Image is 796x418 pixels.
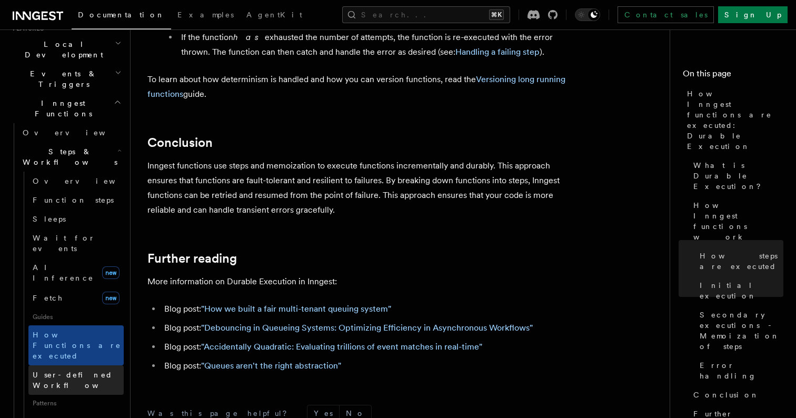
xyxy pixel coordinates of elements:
[689,196,783,246] a: How Inngest functions work
[33,177,141,185] span: Overview
[618,6,714,23] a: Contact sales
[33,215,66,223] span: Sleeps
[147,251,237,266] a: Further reading
[693,390,759,400] span: Conclusion
[8,98,114,119] span: Inngest Functions
[695,305,783,356] a: Secondary executions - Memoization of steps
[18,123,124,142] a: Overview
[28,287,124,308] a: Fetchnew
[28,325,124,365] a: How Functions are executed
[102,292,120,304] span: new
[18,146,117,167] span: Steps & Workflows
[78,11,165,19] span: Documentation
[8,39,115,60] span: Local Development
[28,365,124,395] a: User-defined Workflows
[246,11,302,19] span: AgentKit
[8,94,124,123] button: Inngest Functions
[102,266,120,279] span: new
[240,3,309,28] a: AgentKit
[23,128,131,137] span: Overview
[683,67,783,84] h4: On this page
[700,360,783,381] span: Error handling
[695,276,783,305] a: Initial execution
[689,156,783,196] a: What is Durable Execution?
[28,258,124,287] a: AI Inferencenew
[693,160,783,192] span: What is Durable Execution?
[33,371,127,390] span: User-defined Workflows
[161,340,569,354] li: Blog post:
[695,246,783,276] a: How steps are executed
[8,64,124,94] button: Events & Triggers
[695,356,783,385] a: Error handling
[33,196,114,204] span: Function steps
[147,74,565,99] a: Versioning long running functions
[161,302,569,316] li: Blog post:
[33,294,63,302] span: Fetch
[147,135,213,150] a: Conclusion
[700,280,783,301] span: Initial execution
[8,68,115,89] span: Events & Triggers
[28,395,124,412] span: Patterns
[28,308,124,325] span: Guides
[28,172,124,191] a: Overview
[455,47,540,57] a: Handling a failing step
[489,9,504,20] kbd: ⌘K
[171,3,240,28] a: Examples
[201,304,391,314] a: "How we built a fair multi-tenant queuing system"
[575,8,600,21] button: Toggle dark mode
[201,342,482,352] a: "Accidentally Quadratic: Evaluating trillions of event matches in real-time"
[28,191,124,210] a: Function steps
[28,210,124,228] a: Sleeps
[178,30,569,59] li: If the function exhausted the number of attempts, the function is re-executed with the error thro...
[28,228,124,258] a: Wait for events
[700,251,783,272] span: How steps are executed
[201,361,341,371] a: "Queues aren't the right abstraction"
[177,11,234,19] span: Examples
[693,200,783,242] span: How Inngest functions work
[8,35,124,64] button: Local Development
[700,310,783,352] span: Secondary executions - Memoization of steps
[233,32,265,42] em: has
[147,158,569,217] p: Inngest functions use steps and memoization to execute functions incrementally and durably. This ...
[683,84,783,156] a: How Inngest functions are executed: Durable Execution
[72,3,171,29] a: Documentation
[161,359,569,373] li: Blog post:
[689,385,783,404] a: Conclusion
[33,263,94,282] span: AI Inference
[33,234,95,253] span: Wait for events
[33,331,121,360] span: How Functions are executed
[18,142,124,172] button: Steps & Workflows
[147,72,569,102] p: To learn about how determinism is handled and how you can version functions, read the guide.
[342,6,510,23] button: Search...⌘K
[147,274,569,289] p: More information on Durable Execution in Inngest:
[161,321,569,335] li: Blog post:
[201,323,533,333] a: "Debouncing in Queueing Systems: Optimizing Efficiency in Asynchronous Workflows"
[687,88,783,152] span: How Inngest functions are executed: Durable Execution
[718,6,788,23] a: Sign Up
